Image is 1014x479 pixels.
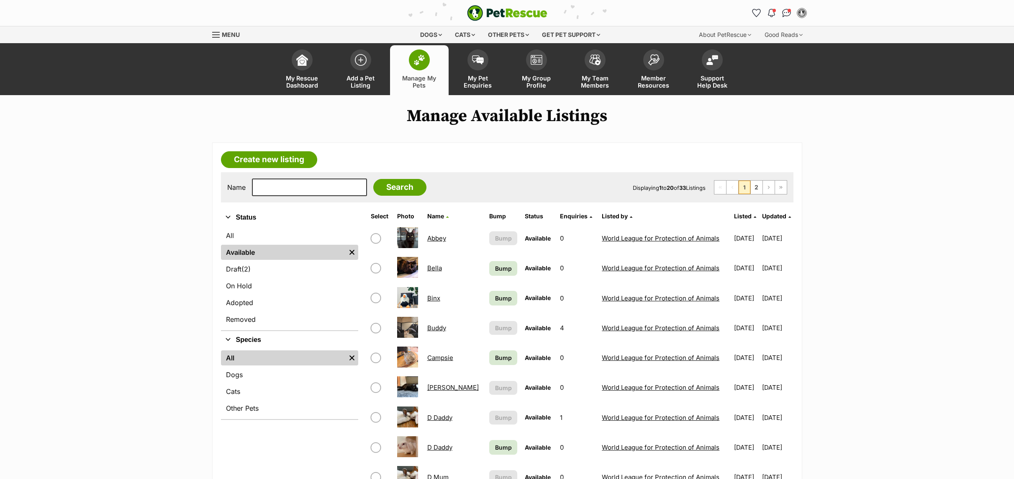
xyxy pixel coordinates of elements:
a: World League for Protection of Animals [602,324,719,332]
a: World League for Protection of Animals [602,383,719,391]
img: dashboard-icon-eb2f2d2d3e046f16d808141f083e7271f6b2e854fb5c12c21221c1fb7104beca.svg [296,54,308,66]
img: chat-41dd97257d64d25036548639549fe6c8038ab92f7586957e7f3b1b290dea8141.svg [782,9,791,17]
img: Bella [397,257,418,278]
nav: Pagination [714,180,787,194]
span: Page 1 [739,181,750,194]
a: My Pet Enquiries [449,45,507,95]
span: Available [525,444,551,451]
td: [DATE] [762,433,793,462]
span: My Rescue Dashboard [283,75,321,89]
a: My Rescue Dashboard [273,45,331,95]
a: All [221,228,358,243]
span: My Team Members [576,75,614,89]
span: Available [525,354,551,361]
span: Bump [495,443,512,452]
td: [DATE] [731,313,761,342]
span: Bump [495,264,512,273]
a: PetRescue [467,5,547,21]
a: D Daddy [427,414,452,422]
img: member-resources-icon-8e73f808a243e03378d46382f2149f9095a855e16c252ad45f914b54edf8863c.svg [648,54,660,65]
div: Dogs [414,26,448,43]
a: Removed [221,312,358,327]
a: Support Help Desk [683,45,742,95]
a: Dogs [221,367,358,382]
a: Member Resources [624,45,683,95]
img: team-members-icon-5396bd8760b3fe7c0b43da4ab00e1e3bb1a5d9ba89233759b79545d2d3fc5d0d.svg [589,54,601,65]
td: [DATE] [731,254,761,282]
a: World League for Protection of Animals [602,443,719,451]
td: [DATE] [731,284,761,313]
a: All [221,350,346,365]
td: [DATE] [731,433,761,462]
span: Available [525,414,551,421]
td: [DATE] [762,284,793,313]
img: notifications-46538b983faf8c2785f20acdc204bb7945ddae34d4c08c2a6579f10ce5e182be.svg [768,9,775,17]
a: Create new listing [221,151,317,168]
span: My Pet Enquiries [459,75,497,89]
a: World League for Protection of Animals [602,414,719,422]
div: Species [221,349,358,419]
a: Listed by [602,212,632,220]
a: Last page [775,181,787,194]
span: Previous page [726,181,738,194]
th: Status [521,210,556,223]
div: Get pet support [536,26,606,43]
div: Status [221,226,358,330]
img: manage-my-pets-icon-02211641906a0b7f246fdf0571729dbe1e7629f14944591b6c1af311fb30b64b.svg [413,54,425,65]
a: Name [427,212,449,220]
a: Adopted [221,295,358,310]
a: Next page [763,181,775,194]
a: Remove filter [346,350,358,365]
a: Menu [212,26,246,41]
span: Bump [495,383,512,392]
a: My Team Members [566,45,624,95]
span: Member Resources [635,75,673,89]
button: Bump [489,321,517,335]
strong: 1 [659,184,662,191]
button: Status [221,212,358,223]
td: [DATE] [762,254,793,282]
span: (2) [241,264,251,274]
td: [DATE] [731,224,761,253]
span: Bump [495,234,512,243]
span: Available [525,324,551,331]
img: D Daddy [397,407,418,427]
img: add-pet-listing-icon-0afa8454b4691262ce3f59096e99ab1cd57d4a30225e0717b998d2c9b9846f56.svg [355,54,367,66]
a: Favourites [750,6,763,20]
span: Menu [222,31,240,38]
a: Binx [427,294,440,302]
img: logo-e224e6f780fb5917bec1dbf3a21bbac754714ae5b6737aabdf751b685950b380.svg [467,5,547,21]
a: Conversations [780,6,793,20]
span: Bump [495,353,512,362]
a: World League for Protection of Animals [602,294,719,302]
div: Cats [449,26,481,43]
a: Cats [221,384,358,399]
a: Listed [734,212,756,220]
button: Bump [489,381,517,395]
span: Support Help Desk [693,75,731,89]
a: Bella [427,264,442,272]
span: Add a Pet Listing [342,75,380,89]
td: [DATE] [731,343,761,372]
td: 0 [557,284,598,313]
ul: Account quick links [750,6,809,20]
strong: 33 [679,184,686,191]
a: My Group Profile [507,45,566,95]
a: Bump [489,440,517,455]
td: [DATE] [762,313,793,342]
th: Select [367,210,393,223]
span: Bump [495,324,512,332]
span: Available [525,264,551,272]
a: World League for Protection of Animals [602,234,719,242]
a: Bump [489,291,517,306]
a: Enquiries [560,212,592,220]
button: My account [795,6,809,20]
img: World League for Protection of Animals profile pic [798,9,806,17]
span: Updated [762,212,786,220]
td: [DATE] [762,403,793,432]
span: My Group Profile [518,75,555,89]
div: Other pets [482,26,535,43]
div: About PetRescue [693,26,757,43]
a: Add a Pet Listing [331,45,390,95]
span: Available [525,235,551,242]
